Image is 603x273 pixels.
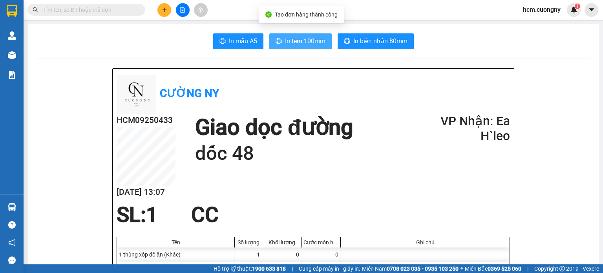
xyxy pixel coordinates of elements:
h1: dốc 48 [195,141,353,166]
img: icon-new-feature [570,6,577,13]
span: In biên nhận 80mm [353,36,407,46]
button: printerIn tem 100mm [269,33,332,49]
h2: VP Nhận: Ea H`leo [416,114,510,144]
img: logo.jpg [117,75,156,114]
span: check-circle [265,11,272,18]
strong: 1900 633 818 [252,266,286,272]
div: Cước món hàng [303,239,338,246]
button: printerIn mẫu A5 [213,33,263,49]
button: caret-down [585,3,598,17]
span: caret-down [588,6,595,13]
img: warehouse-icon [8,203,16,211]
div: 0 [262,247,301,262]
span: Cung cấp máy in - giấy in: [299,264,360,273]
span: printer [344,38,350,45]
div: 0 [301,247,341,262]
span: | [527,264,528,273]
button: file-add [176,3,190,17]
h2: HCM09250433 [117,114,175,127]
span: notification [8,239,16,246]
div: Số lượng [237,239,260,246]
button: plus [157,3,171,17]
div: 1 thùng xốp đồ ăn (Khác) [117,247,235,262]
span: In mẫu A5 [229,36,257,46]
h1: Giao dọc đường [195,114,353,141]
span: Tạo đơn hàng thành công [275,11,338,18]
strong: 0708 023 035 - 0935 103 250 [387,266,459,272]
span: Miền Bắc [465,264,521,273]
span: printer [276,38,282,45]
span: message [8,257,16,264]
b: Cường Ny [160,87,219,100]
span: search [33,7,38,13]
button: printerIn biên nhận 80mm [338,33,414,49]
sup: 1 [575,4,580,9]
img: warehouse-icon [8,51,16,59]
span: aim [198,7,203,13]
div: CC [186,203,223,227]
span: hcm.cuongny [517,5,567,15]
div: Tên [119,239,232,246]
div: Ghi chú [343,239,508,246]
span: 1 [146,203,158,227]
span: file-add [180,7,185,13]
span: printer [219,38,226,45]
button: aim [194,3,208,17]
span: copyright [559,266,565,271]
span: plus [162,7,167,13]
span: | [292,264,293,273]
div: 1 [235,247,262,262]
span: ⚪️ [460,267,463,270]
span: In tem 100mm [285,36,325,46]
div: Khối lượng [264,239,299,246]
h2: [DATE] 13:07 [117,186,175,199]
span: SL: [117,203,146,227]
span: Miền Nam [362,264,459,273]
span: Hỗ trợ kỹ thuật: [214,264,286,273]
img: logo-vxr [7,5,17,17]
img: solution-icon [8,71,16,79]
img: warehouse-icon [8,31,16,40]
span: question-circle [8,221,16,229]
span: 1 [576,4,579,9]
input: Tìm tên, số ĐT hoặc mã đơn [43,5,136,14]
strong: 0369 525 060 [488,266,521,272]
